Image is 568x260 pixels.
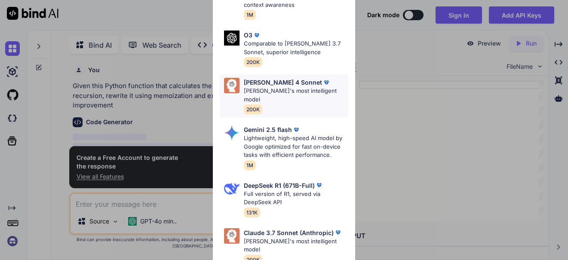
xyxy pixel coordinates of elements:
[244,181,315,190] p: DeepSeek R1 (671B-Full)
[244,87,348,104] p: [PERSON_NAME]'s most intelligent model
[244,40,348,56] p: Comparable to [PERSON_NAME] 3.7 Sonnet, superior intelligence
[224,181,239,196] img: Pick Models
[322,78,331,87] img: premium
[224,228,239,244] img: Pick Models
[244,104,262,114] span: 200K
[252,31,261,40] img: premium
[334,228,342,237] img: premium
[244,10,256,20] span: 1M
[224,125,239,141] img: Pick Models
[224,31,239,46] img: Pick Models
[224,78,239,93] img: Pick Models
[244,134,348,159] p: Lightweight, high-speed AI model by Google optimized for fast on-device tasks with efficient perf...
[244,160,256,170] span: 1M
[315,181,323,190] img: premium
[292,125,301,134] img: premium
[244,31,252,40] p: O3
[244,237,348,254] p: [PERSON_NAME]'s most intelligent model
[244,208,260,217] span: 131K
[244,190,348,207] p: Full version of R1, served via DeepSeek API
[244,125,292,134] p: Gemini 2.5 flash
[244,57,262,67] span: 200K
[244,228,334,237] p: Claude 3.7 Sonnet (Anthropic)
[244,78,322,87] p: [PERSON_NAME] 4 Sonnet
